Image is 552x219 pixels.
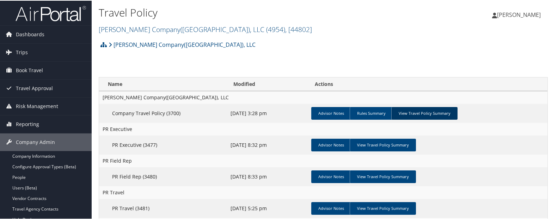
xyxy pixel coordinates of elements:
[311,170,351,182] a: Advisor Notes
[497,10,541,18] span: [PERSON_NAME]
[285,24,312,33] span: , [ 44802 ]
[16,61,43,79] span: Book Travel
[311,138,351,151] a: Advisor Notes
[99,5,398,19] h1: Travel Policy
[109,37,256,51] a: [PERSON_NAME] Company([GEOGRAPHIC_DATA]), LLC
[16,25,44,43] span: Dashboards
[308,77,547,90] th: Actions
[99,167,227,186] td: PR Field Rep (3480)
[99,154,547,167] td: PR Field Rep
[227,103,308,122] td: [DATE] 3:28 pm
[16,5,86,21] img: airportal-logo.png
[99,77,227,90] th: Name: activate to sort column ascending
[350,138,416,151] a: View Travel Policy Summary
[350,106,393,119] a: Rules Summary
[227,198,308,217] td: [DATE] 5:25 pm
[99,24,312,33] a: [PERSON_NAME] Company([GEOGRAPHIC_DATA]), LLC
[16,43,28,61] span: Trips
[311,201,351,214] a: Advisor Notes
[99,122,547,135] td: PR Executive
[16,97,58,114] span: Risk Management
[492,4,548,25] a: [PERSON_NAME]
[16,115,39,132] span: Reporting
[16,79,53,96] span: Travel Approval
[350,201,416,214] a: View Travel Policy Summary
[99,90,547,103] td: [PERSON_NAME] Company([GEOGRAPHIC_DATA]), LLC
[311,106,351,119] a: Advisor Notes
[99,135,227,154] td: PR Executive (3477)
[227,135,308,154] td: [DATE] 8:32 pm
[350,170,416,182] a: View Travel Policy Summary
[16,133,55,150] span: Company Admin
[99,103,227,122] td: Company Travel Policy (3700)
[227,77,308,90] th: Modified: activate to sort column ascending
[99,186,547,198] td: PR Travel
[227,167,308,186] td: [DATE] 8:33 pm
[99,198,227,217] td: PR Travel (3481)
[266,24,285,33] span: ( 4954 )
[391,106,458,119] a: View Travel Policy Summary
